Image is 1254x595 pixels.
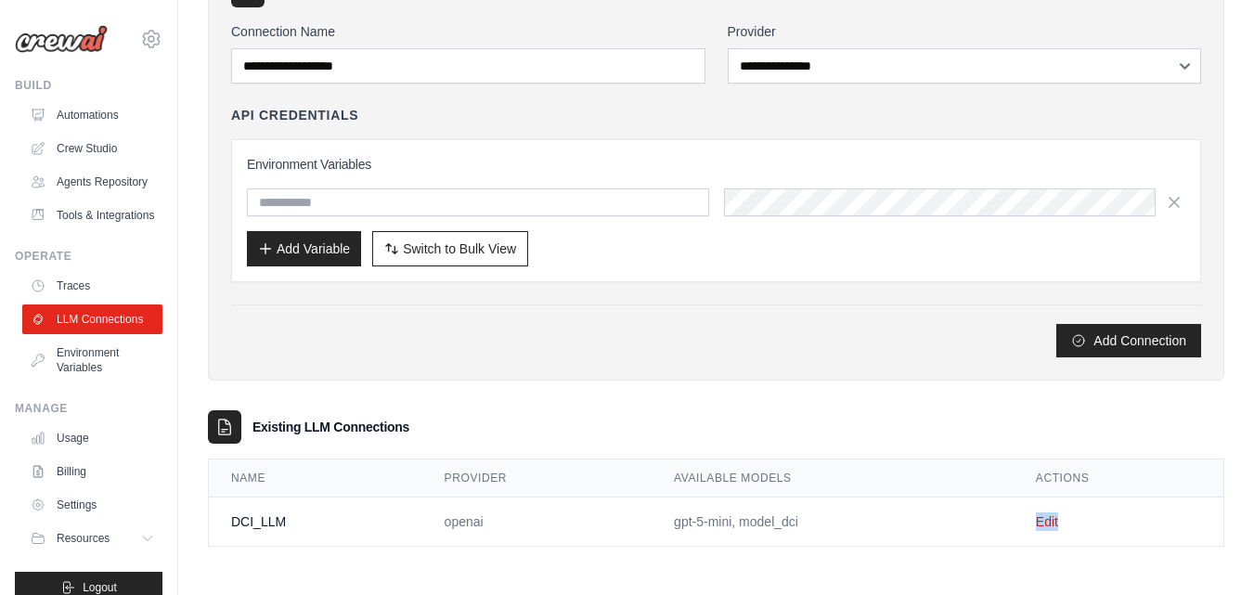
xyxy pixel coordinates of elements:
[22,524,162,553] button: Resources
[22,134,162,163] a: Crew Studio
[22,338,162,382] a: Environment Variables
[231,106,358,124] h4: API Credentials
[22,167,162,197] a: Agents Repository
[403,239,516,258] span: Switch to Bulk View
[83,580,117,595] span: Logout
[422,459,652,498] th: Provider
[209,498,422,547] td: DCI_LLM
[22,100,162,130] a: Automations
[1036,514,1058,529] a: Edit
[22,490,162,520] a: Settings
[22,304,162,334] a: LLM Connections
[15,25,108,53] img: Logo
[15,249,162,264] div: Operate
[22,200,162,230] a: Tools & Integrations
[1014,459,1223,498] th: Actions
[728,22,1202,41] label: Provider
[652,498,1014,547] td: gpt-5-mini, model_dci
[15,78,162,93] div: Build
[15,401,162,416] div: Manage
[247,231,361,266] button: Add Variable
[1056,324,1201,357] button: Add Connection
[252,418,409,436] h3: Existing LLM Connections
[372,231,528,266] button: Switch to Bulk View
[209,459,422,498] th: Name
[247,155,1185,174] h3: Environment Variables
[22,271,162,301] a: Traces
[57,531,110,546] span: Resources
[422,498,652,547] td: openai
[652,459,1014,498] th: Available Models
[231,22,705,41] label: Connection Name
[22,423,162,453] a: Usage
[22,457,162,486] a: Billing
